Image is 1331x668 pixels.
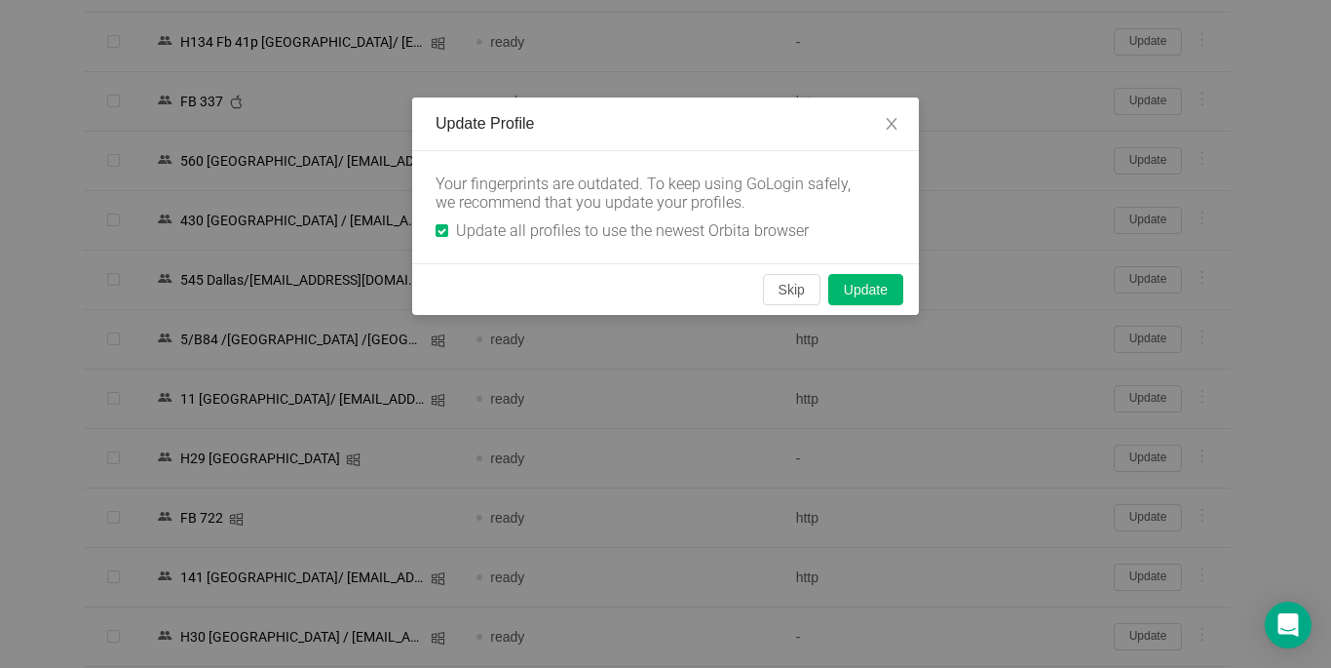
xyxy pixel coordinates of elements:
button: Close [864,98,919,152]
i: icon: close [884,116,899,132]
button: Skip [763,274,820,305]
div: Open Intercom Messenger [1265,602,1312,648]
button: Update [828,274,903,305]
span: Update all profiles to use the newest Orbita browser [448,221,817,240]
div: Update Profile [436,113,895,135]
div: Your fingerprints are outdated. To keep using GoLogin safely, we recommend that you update your p... [436,175,864,212]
